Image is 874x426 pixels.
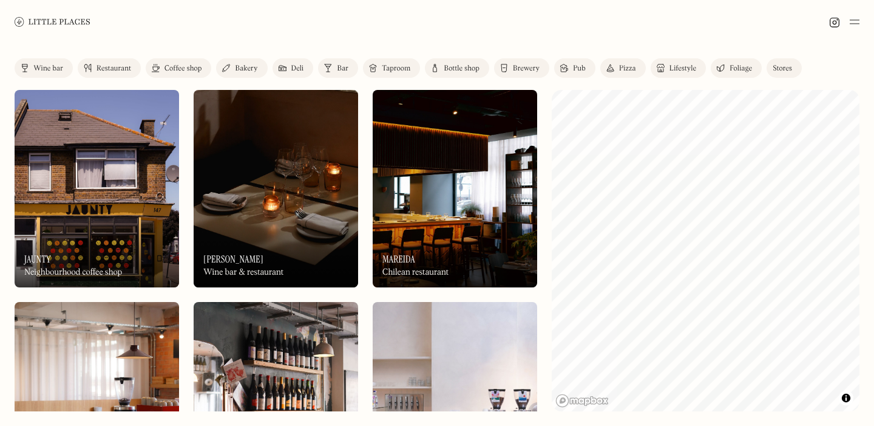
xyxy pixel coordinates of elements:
a: Bar [318,58,358,78]
h3: [PERSON_NAME] [203,253,263,265]
div: Pizza [619,65,636,72]
a: LunaLuna[PERSON_NAME]Wine bar & restaurant [194,90,358,287]
div: Coffee shop [164,65,202,72]
div: Foliage [730,65,752,72]
div: Stores [773,65,792,72]
h3: Mareida [382,253,415,265]
img: Jaunty [15,90,179,287]
a: Stores [767,58,802,78]
div: Wine bar & restaurant [203,267,283,278]
div: Taproom [382,65,410,72]
a: Wine bar [15,58,73,78]
div: Bar [337,65,348,72]
a: Lifestyle [651,58,706,78]
div: Bakery [235,65,257,72]
span: Toggle attribution [842,391,850,405]
a: Coffee shop [146,58,211,78]
div: Lifestyle [669,65,696,72]
div: Deli [291,65,304,72]
div: Neighbourhood coffee shop [24,267,122,278]
div: Restaurant [97,65,131,72]
div: Chilean restaurant [382,267,449,278]
a: Foliage [711,58,762,78]
a: Pub [554,58,595,78]
a: Bottle shop [425,58,489,78]
a: Brewery [494,58,549,78]
canvas: Map [552,90,859,411]
h3: Jaunty [24,253,51,265]
div: Pub [573,65,586,72]
div: Wine bar [33,65,63,72]
a: Taproom [363,58,420,78]
a: Restaurant [78,58,141,78]
a: MareidaMareidaMareidaChilean restaurant [373,90,537,287]
button: Toggle attribution [839,391,853,405]
img: Luna [194,90,358,287]
a: JauntyJauntyJauntyNeighbourhood coffee shop [15,90,179,287]
div: Brewery [513,65,540,72]
a: Mapbox homepage [555,394,609,408]
a: Bakery [216,58,267,78]
div: Bottle shop [444,65,479,72]
a: Deli [273,58,314,78]
img: Mareida [373,90,537,287]
a: Pizza [600,58,646,78]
